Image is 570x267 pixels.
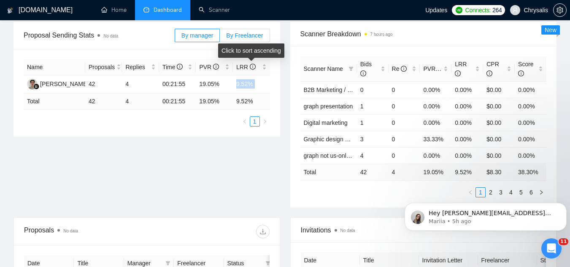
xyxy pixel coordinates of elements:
span: By manager [181,32,213,39]
span: filter [165,261,170,266]
td: 0.00% [420,98,451,114]
span: Dashboard [154,6,182,13]
a: 1 [250,117,259,126]
div: [PERSON_NAME] [40,79,89,89]
span: No data [340,228,355,233]
td: 0.00% [515,114,546,131]
td: $0.00 [483,114,515,131]
td: 1 [357,114,389,131]
td: 0.00% [515,147,546,164]
td: 0.00% [420,114,451,131]
span: Re [392,65,407,72]
iframe: Intercom live chat [541,238,562,259]
td: 9.52 % [233,93,270,110]
th: Name [24,59,85,76]
td: Total [24,93,85,110]
td: 0 [389,98,420,114]
span: Updates [425,7,447,13]
button: right [260,116,270,127]
img: logo [7,4,13,17]
img: upwork-logo.png [456,7,462,13]
span: Replies [125,62,149,72]
span: info-circle [213,64,219,70]
a: Graphic design new CL 13/05 (t) [304,136,389,143]
button: setting [553,3,567,17]
td: 4 [122,93,159,110]
td: 4 [389,164,420,180]
td: $0.00 [483,131,515,147]
span: By Freelancer [226,32,263,39]
td: 0.00% [515,98,546,114]
td: 00:21:55 [159,76,196,93]
td: 0.00% [451,114,483,131]
span: filter [348,66,354,71]
td: 0 [389,81,420,98]
td: 0 [389,114,420,131]
td: 0.00% [420,81,451,98]
td: 19.05 % [420,164,451,180]
span: No data [103,34,118,38]
td: 0.00% [451,98,483,114]
span: PVR [199,64,219,70]
span: download [257,228,269,235]
span: Score [518,61,534,77]
a: setting [553,7,567,13]
a: graph presentation [304,103,353,110]
span: New [545,27,556,33]
span: dashboard [143,7,149,13]
td: 0 [389,147,420,164]
td: 42 [85,76,122,93]
iframe: Intercom notifications message [401,185,570,244]
span: info-circle [401,66,407,72]
td: 19.05% [196,76,233,93]
td: $0.00 [483,98,515,114]
span: 11 [559,238,568,245]
td: 1 [357,98,389,114]
span: Time [162,64,183,70]
span: Connects: [465,5,491,15]
span: LRR [455,61,467,77]
a: RG[PERSON_NAME] [27,80,89,87]
td: 3 [357,131,389,147]
span: Proposal Sending Stats [24,30,175,40]
td: 00:21:55 [159,93,196,110]
span: LRR [236,64,256,70]
td: 42 [85,93,122,110]
td: $0.00 [483,81,515,98]
span: Scanner Name [304,65,343,72]
a: homeHome [101,6,127,13]
td: 0.00% [515,81,546,98]
td: 4 [357,147,389,164]
td: 19.05 % [196,93,233,110]
td: 38.30 % [515,164,546,180]
td: 0.00% [515,131,546,147]
button: left [240,116,250,127]
span: info-circle [177,64,183,70]
th: Replies [122,59,159,76]
a: B2B Marketing / Branding new CL [304,86,393,93]
td: 0 [389,131,420,147]
li: Previous Page [240,116,250,127]
a: searchScanner [199,6,230,13]
time: 7 hours ago [370,32,393,37]
span: right [262,119,267,124]
button: download [256,225,270,238]
span: PVR [423,65,443,72]
span: CPR [486,61,499,77]
td: Total [300,164,357,180]
span: filter [347,62,355,75]
span: info-circle [518,70,524,76]
td: 0 [357,81,389,98]
td: $0.00 [483,147,515,164]
span: left [242,119,247,124]
th: Proposals [85,59,122,76]
span: Bids [360,61,372,77]
td: 0.00% [451,81,483,98]
td: 9.52 % [451,164,483,180]
span: info-circle [455,70,461,76]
